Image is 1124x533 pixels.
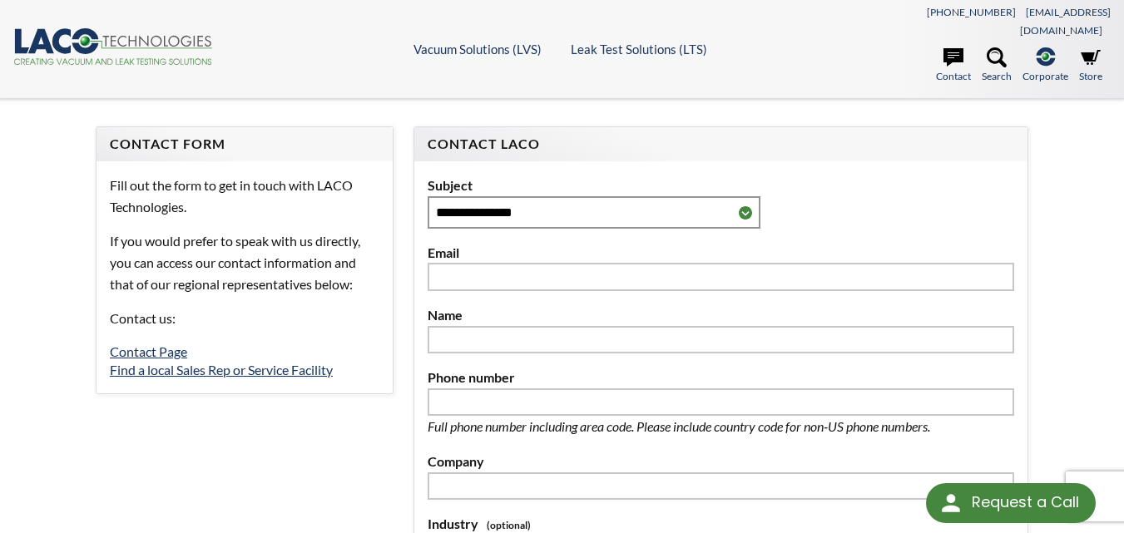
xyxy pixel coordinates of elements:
h4: Contact Form [110,136,379,153]
a: Search [982,47,1012,84]
p: If you would prefer to speak with us directly, you can access our contact information and that of... [110,230,379,294]
a: Store [1079,47,1102,84]
img: round button [938,490,964,516]
a: Contact Page [110,343,187,359]
label: Company [428,451,1014,472]
p: Fill out the form to get in touch with LACO Technologies. [110,175,379,217]
a: Contact [936,47,971,84]
span: Corporate [1022,68,1068,84]
p: Full phone number including area code. Please include country code for non-US phone numbers. [428,416,985,437]
label: Subject [428,175,1014,196]
a: Find a local Sales Rep or Service Facility [110,362,333,378]
a: [PHONE_NUMBER] [927,6,1016,18]
div: Request a Call [926,483,1096,523]
label: Phone number [428,367,1014,388]
p: Contact us: [110,308,379,329]
label: Email [428,242,1014,264]
a: Vacuum Solutions (LVS) [413,42,542,57]
div: Request a Call [972,483,1079,521]
a: [EMAIL_ADDRESS][DOMAIN_NAME] [1020,6,1111,37]
a: Leak Test Solutions (LTS) [571,42,707,57]
label: Name [428,304,1014,326]
h4: Contact LACO [428,136,1014,153]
